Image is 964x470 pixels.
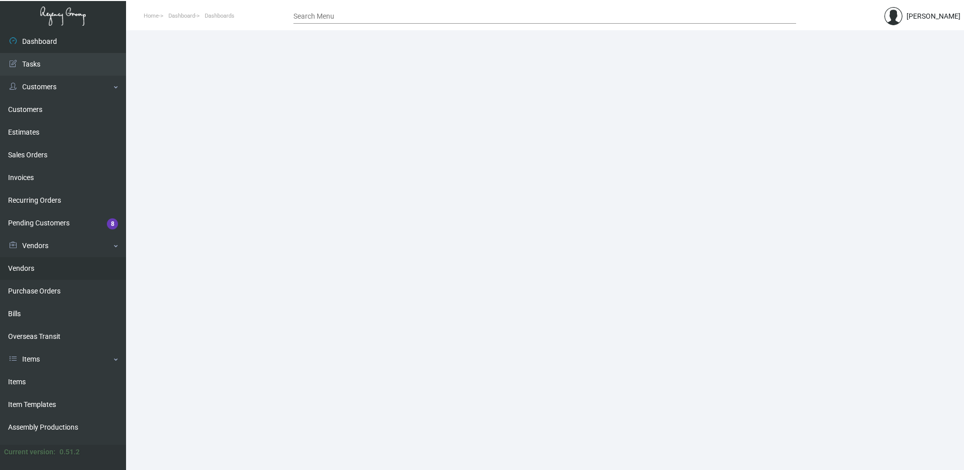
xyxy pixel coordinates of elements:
span: Dashboard [168,13,195,19]
span: Dashboards [205,13,234,19]
div: [PERSON_NAME] [907,11,960,22]
img: admin@bootstrapmaster.com [884,7,902,25]
div: Current version: [4,447,55,457]
span: Home [144,13,159,19]
div: 0.51.2 [59,447,80,457]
